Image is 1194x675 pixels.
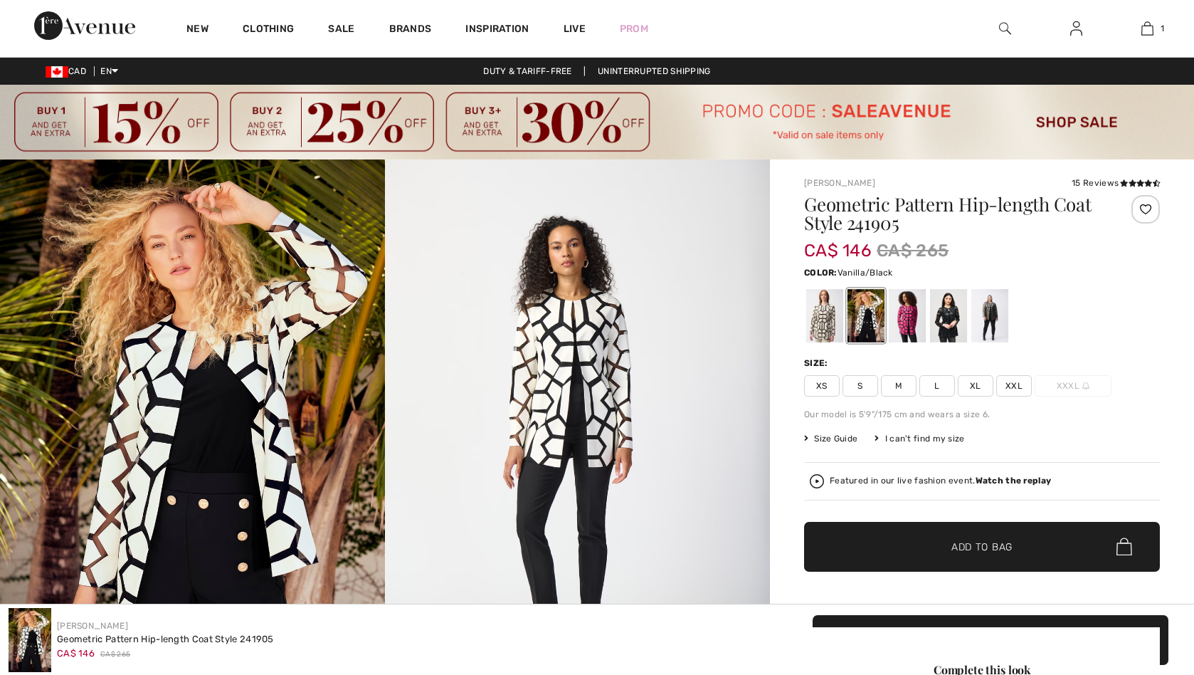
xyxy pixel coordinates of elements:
span: S [842,375,878,397]
img: Watch the replay [810,474,824,488]
img: Bag.svg [1116,538,1132,556]
span: XS [804,375,840,397]
a: New [186,23,208,38]
span: Vanilla/Black [838,268,893,278]
span: XXL [996,375,1032,397]
a: [PERSON_NAME] [804,178,875,188]
a: Brands [389,23,432,38]
span: XL [958,375,993,397]
span: EN [100,66,118,76]
div: Geometric Pattern Hip-length Coat Style 241905 [57,632,274,647]
h1: Geometric Pattern Hip-length Coat Style 241905 [804,195,1101,232]
div: Geranium/black [889,289,926,342]
span: CA$ 265 [877,238,949,263]
a: Clothing [243,23,294,38]
div: Black/Black [930,289,967,342]
img: search the website [999,20,1011,37]
div: Gunmetal/black [971,289,1008,342]
img: Geometric Pattern Hip-Length Coat Style 241905 [9,608,51,672]
span: Inspiration [465,23,529,38]
a: Prom [620,21,648,36]
div: I can't find my size [875,432,964,445]
div: Featured in our live fashion event. [830,476,1051,486]
a: Sale [328,23,354,38]
span: 1 [1161,22,1164,35]
a: Live [564,21,586,36]
span: Size Guide [804,432,857,445]
span: Add to Bag [951,539,1013,554]
img: ring-m.svg [1082,382,1089,389]
button: Add to Bag [804,522,1160,572]
div: 15 Reviews [1072,177,1160,189]
span: CA$ 146 [804,226,871,261]
strong: Watch the replay [976,476,1052,486]
span: CA$ 265 [100,649,130,660]
div: Size: [804,357,831,370]
span: XXXL [1035,375,1111,397]
a: 1 [1112,20,1182,37]
img: My Info [1070,20,1082,37]
a: Sign In [1059,20,1094,38]
div: Moonstone/black [806,289,843,342]
a: [PERSON_NAME] [57,621,128,631]
span: Color: [804,268,838,278]
span: CA$ 146 [57,648,95,659]
span: CAD [46,66,92,76]
div: Vanilla/Black [847,289,884,342]
button: Add to Bag [813,615,1168,665]
img: 1ère Avenue [34,11,135,40]
img: Canadian Dollar [46,66,68,78]
span: L [919,375,955,397]
div: Our model is 5'9"/175 cm and wears a size 6. [804,408,1160,421]
span: M [881,375,916,397]
img: My Bag [1141,20,1153,37]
